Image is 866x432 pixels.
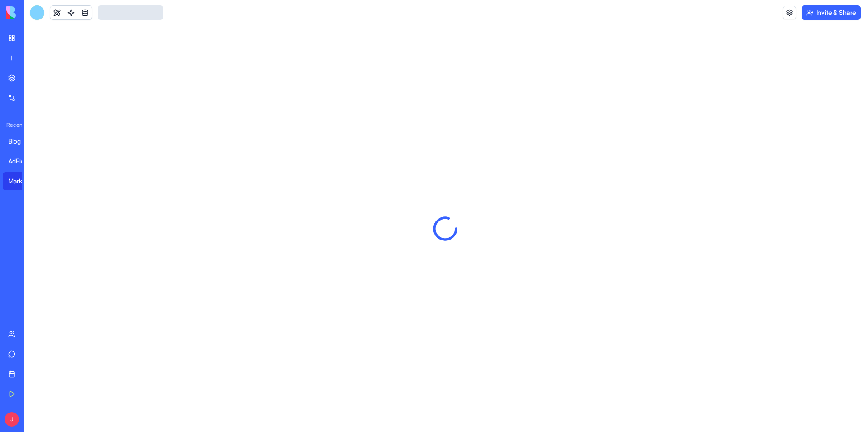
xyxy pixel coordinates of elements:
button: Invite & Share [802,5,861,20]
img: logo [6,6,63,19]
div: Marketing Strategy Planner [8,177,34,186]
div: Blog Writer & Optimizer [8,137,34,146]
div: AdFlow AI [8,157,34,166]
a: Blog Writer & Optimizer [3,132,39,150]
span: Recent [3,121,22,129]
a: Marketing Strategy Planner [3,172,39,190]
a: AdFlow AI [3,152,39,170]
span: J [5,412,19,427]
